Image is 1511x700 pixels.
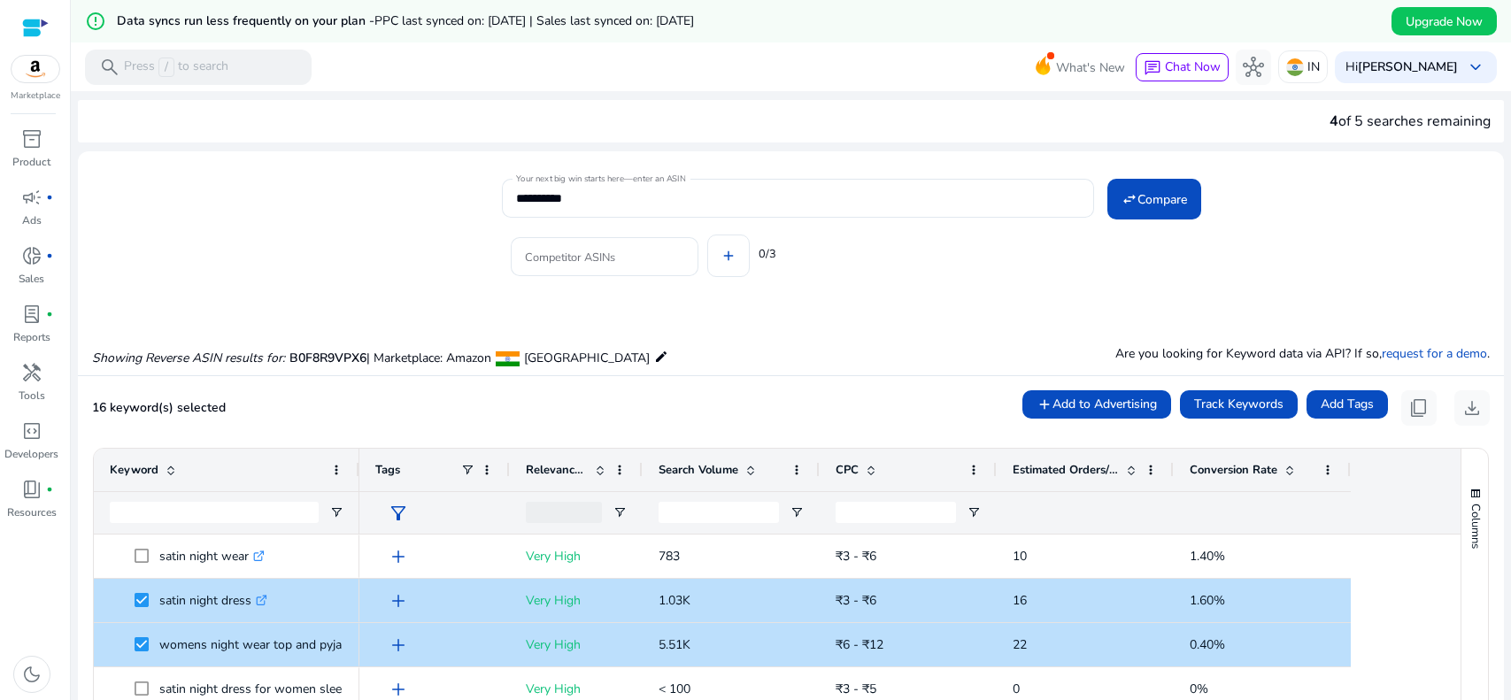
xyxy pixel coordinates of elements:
[110,502,319,523] input: Keyword Filter Input
[1330,112,1338,131] span: 4
[12,56,59,82] img: amazon.svg
[1122,191,1137,207] mat-icon: swap_horiz
[836,548,876,565] span: ₹3 - ₹6
[1190,462,1277,478] span: Conversion Rate
[1454,390,1490,426] button: download
[19,271,44,287] p: Sales
[124,58,228,77] p: Press to search
[526,627,627,663] p: Very High
[158,58,174,77] span: /
[1107,179,1201,219] button: Compare
[21,479,42,500] span: book_4
[19,388,45,404] p: Tools
[1013,592,1027,609] span: 16
[1190,548,1225,565] span: 1.40%
[22,212,42,228] p: Ads
[1052,395,1157,413] span: Add to Advertising
[1330,111,1491,132] div: of 5 searches remaining
[1321,395,1374,413] span: Add Tags
[1345,61,1458,73] p: Hi
[1037,396,1052,412] mat-icon: add
[21,187,42,208] span: campaign
[1013,636,1027,653] span: 22
[4,446,58,462] p: Developers
[1358,58,1458,75] b: [PERSON_NAME]
[1465,57,1486,78] span: keyboard_arrow_down
[374,12,694,29] span: PPC last synced on: [DATE] | Sales last synced on: [DATE]
[46,486,53,493] span: fiber_manual_record
[159,538,265,574] p: satin night wear
[46,194,53,201] span: fiber_manual_record
[92,350,285,366] i: Showing Reverse ASIN results for:
[836,592,876,609] span: ₹3 - ₹6
[1194,395,1284,413] span: Track Keywords
[159,582,267,619] p: satin night dress
[654,346,668,367] mat-icon: edit
[117,14,694,29] h5: Data syncs run less frequently on your plan -
[92,399,226,416] span: 16 keyword(s) selected
[659,548,680,565] span: 783
[526,582,627,619] p: Very High
[21,304,42,325] span: lab_profile
[836,636,883,653] span: ₹6 - ₹12
[1236,50,1271,85] button: hub
[12,154,50,170] p: Product
[659,502,779,523] input: Search Volume Filter Input
[85,11,106,32] mat-icon: error_outline
[1190,681,1208,697] span: 0%
[110,462,158,478] span: Keyword
[721,248,736,264] mat-icon: add
[1307,51,1320,82] p: IN
[388,679,409,700] span: add
[1382,345,1487,362] a: request for a demo
[1115,344,1490,363] p: Are you looking for Keyword data via API? If so, .
[1013,548,1027,565] span: 10
[1392,7,1497,35] button: Upgrade Now
[1190,592,1225,609] span: 1.60%
[516,173,685,185] mat-label: Your next big win starts here—enter an ASIN
[388,635,409,656] span: add
[1286,58,1304,76] img: in.svg
[524,350,650,366] span: [GEOGRAPHIC_DATA]
[526,538,627,574] p: Very High
[836,681,876,697] span: ₹3 - ₹5
[11,89,60,103] p: Marketplace
[7,504,57,520] p: Resources
[99,57,120,78] span: search
[366,350,491,366] span: | Marketplace: Amazon
[836,462,859,478] span: CPC
[526,462,588,478] span: Relevance Score
[659,462,738,478] span: Search Volume
[46,311,53,318] span: fiber_manual_record
[1137,190,1187,209] span: Compare
[1144,59,1161,77] span: chat
[613,505,627,519] button: Open Filter Menu
[289,350,366,366] span: B0F8R9VPX6
[1013,681,1020,697] span: 0
[1468,504,1484,549] span: Columns
[21,245,42,266] span: donut_small
[836,502,956,523] input: CPC Filter Input
[13,329,50,345] p: Reports
[1243,57,1264,78] span: hub
[388,590,409,612] span: add
[1408,397,1430,419] span: content_copy
[1461,397,1483,419] span: download
[46,252,53,259] span: fiber_manual_record
[967,505,981,519] button: Open Filter Menu
[1136,53,1229,81] button: chatChat Now
[1180,390,1298,419] button: Track Keywords
[659,636,690,653] span: 5.51K
[1190,636,1225,653] span: 0.40%
[159,627,374,663] p: womens night wear top and pyjama
[21,420,42,442] span: code_blocks
[329,505,343,519] button: Open Filter Menu
[659,681,690,697] span: < 100
[21,664,42,685] span: dark_mode
[1013,462,1119,478] span: Estimated Orders/Month
[388,503,409,524] span: filter_alt
[759,243,776,263] mat-hint: 0/3
[21,128,42,150] span: inventory_2
[1401,390,1437,426] button: content_copy
[375,462,400,478] span: Tags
